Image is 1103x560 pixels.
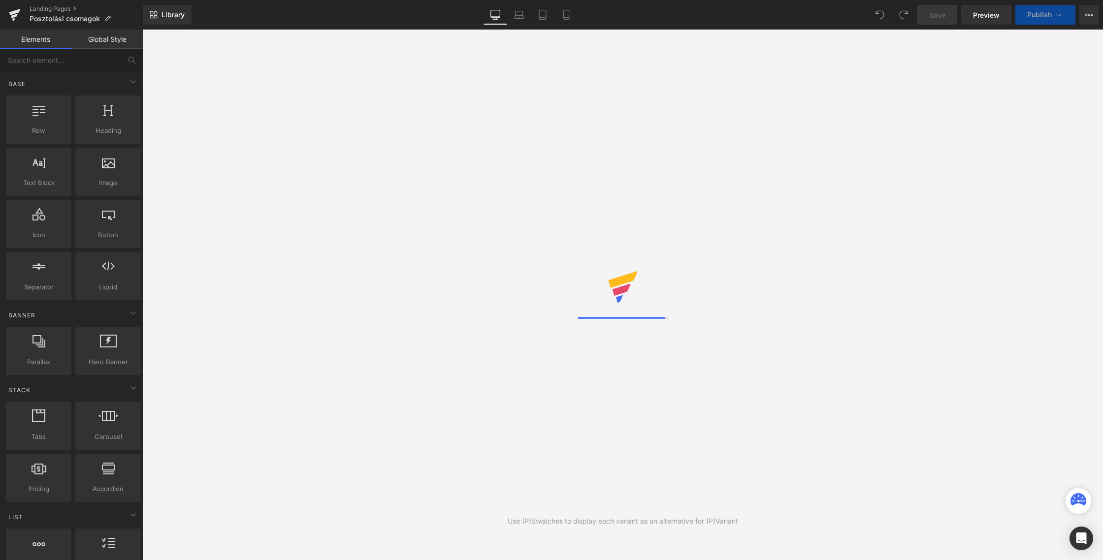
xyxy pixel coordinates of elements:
[1027,11,1052,19] span: Publish
[7,512,24,522] span: List
[961,5,1011,25] a: Preview
[9,230,68,240] span: Icon
[7,311,36,320] span: Banner
[870,5,890,25] button: Undo
[162,10,185,19] span: Library
[78,282,138,292] span: Liquid
[78,230,138,240] span: Button
[9,125,68,136] span: Row
[7,79,27,89] span: Base
[9,282,68,292] span: Separator
[30,5,143,13] a: Landing Pages
[143,5,192,25] a: New Library
[78,357,138,367] span: Hero Banner
[78,432,138,442] span: Carousel
[508,516,738,527] div: Use (P)Swatches to display each variant as an alternative for (P)Variant
[973,10,1000,20] span: Preview
[7,385,32,395] span: Stack
[929,10,945,20] span: Save
[9,178,68,188] span: Text Block
[1079,5,1099,25] button: More
[9,357,68,367] span: Parallax
[554,5,578,25] a: Mobile
[9,484,68,494] span: Pricing
[484,5,507,25] a: Desktop
[1070,527,1093,550] div: Open Intercom Messenger
[894,5,913,25] button: Redo
[531,5,554,25] a: Tablet
[78,125,138,136] span: Heading
[78,178,138,188] span: Image
[78,484,138,494] span: Accordion
[71,30,143,49] a: Global Style
[507,5,531,25] a: Laptop
[1015,5,1075,25] button: Publish
[30,15,100,23] span: Posztolási csomagok
[9,432,68,442] span: Tabs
